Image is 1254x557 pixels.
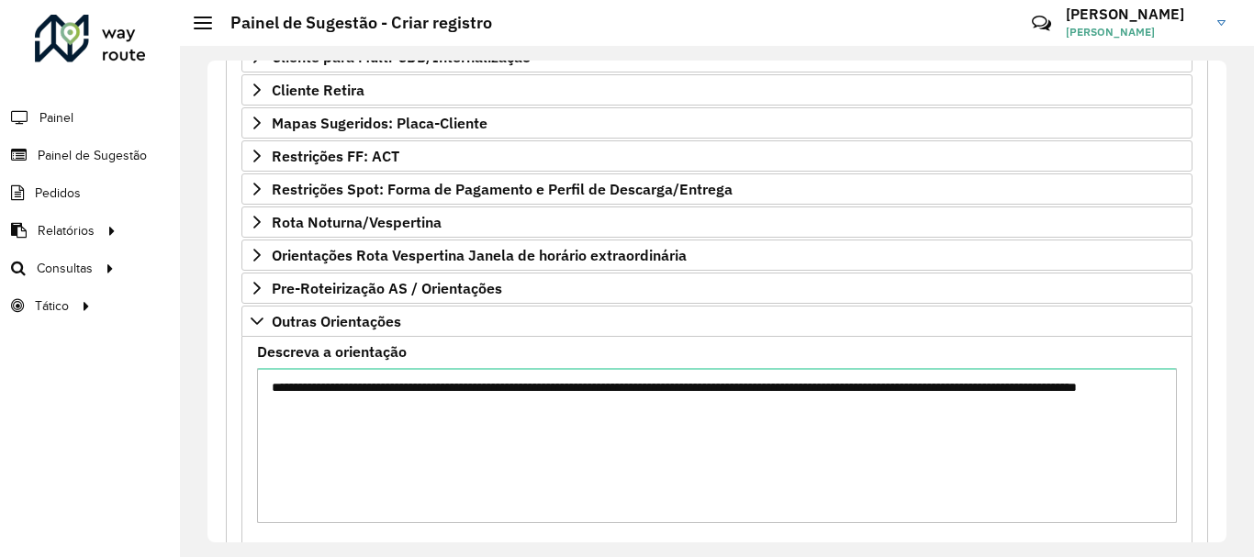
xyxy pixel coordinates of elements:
span: Restrições FF: ACT [272,149,399,163]
span: Painel de Sugestão [38,146,147,165]
a: Mapas Sugeridos: Placa-Cliente [241,107,1192,139]
span: Consultas [37,259,93,278]
span: Restrições Spot: Forma de Pagamento e Perfil de Descarga/Entrega [272,182,733,196]
span: Mapas Sugeridos: Placa-Cliente [272,116,487,130]
span: [PERSON_NAME] [1066,24,1204,40]
a: Orientações Rota Vespertina Janela de horário extraordinária [241,240,1192,271]
span: Pedidos [35,184,81,203]
span: Relatórios [38,221,95,240]
a: Restrições FF: ACT [241,140,1192,172]
span: Painel [39,108,73,128]
span: Rota Noturna/Vespertina [272,215,442,229]
h2: Painel de Sugestão - Criar registro [212,13,492,33]
span: Cliente para Multi-CDD/Internalização [272,50,531,64]
span: Outras Orientações [272,314,401,329]
span: Cliente Retira [272,83,364,97]
span: Tático [35,296,69,316]
label: Descreva a orientação [257,340,407,362]
div: Outras Orientações [241,337,1192,547]
a: Contato Rápido [1022,4,1061,43]
a: Pre-Roteirização AS / Orientações [241,273,1192,304]
a: Outras Orientações [241,306,1192,337]
h3: [PERSON_NAME] [1066,6,1204,23]
a: Cliente Retira [241,74,1192,106]
span: Pre-Roteirização AS / Orientações [272,281,502,295]
span: Orientações Rota Vespertina Janela de horário extraordinária [272,248,687,262]
a: Restrições Spot: Forma de Pagamento e Perfil de Descarga/Entrega [241,173,1192,205]
a: Rota Noturna/Vespertina [241,206,1192,238]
